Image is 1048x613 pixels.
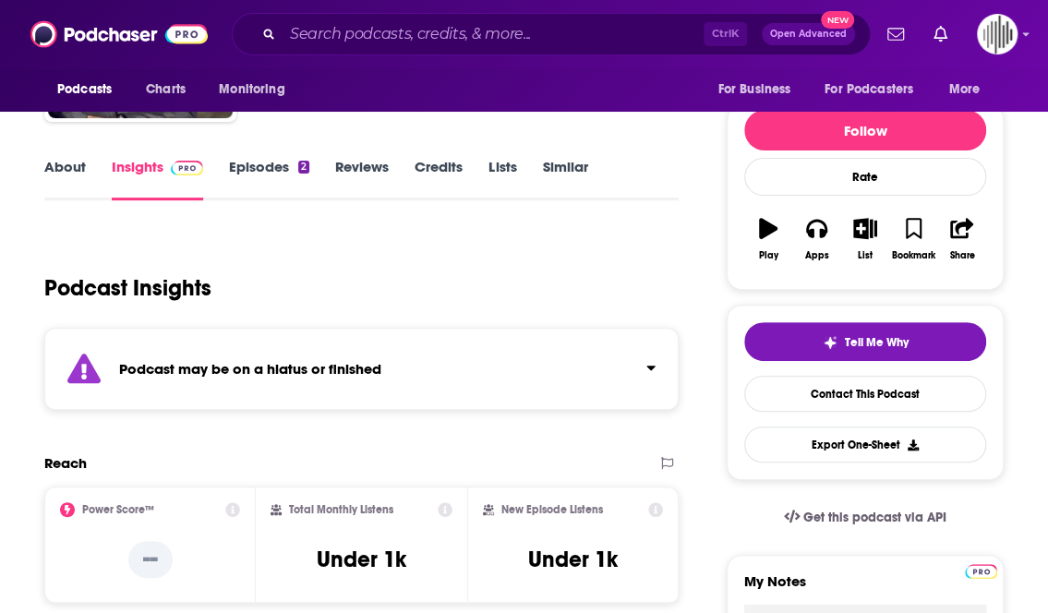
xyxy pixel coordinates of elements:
h1: Podcast Insights [44,274,211,302]
a: Show notifications dropdown [880,18,911,50]
img: tell me why sparkle [823,335,837,350]
a: Contact This Podcast [744,376,986,412]
button: List [841,206,889,272]
span: New [821,11,854,29]
img: User Profile [977,14,1018,54]
button: Open AdvancedNew [762,23,855,45]
h2: New Episode Listens [501,503,603,516]
h2: Reach [44,454,87,472]
span: Tell Me Why [845,335,909,350]
div: Share [949,250,974,261]
input: Search podcasts, credits, & more... [283,19,704,49]
span: Open Advanced [770,30,847,39]
img: Podchaser Pro [171,161,203,175]
img: Podchaser Pro [965,564,997,579]
a: Lists [488,158,516,200]
button: open menu [936,72,1004,107]
a: Similar [542,158,587,200]
a: Episodes2 [229,158,309,200]
button: open menu [705,72,813,107]
h3: Under 1k [317,546,406,573]
button: Show profile menu [977,14,1018,54]
span: Ctrl K [704,22,747,46]
button: Share [938,206,986,272]
button: tell me why sparkleTell Me Why [744,322,986,361]
div: Search podcasts, credits, & more... [232,13,871,55]
div: Bookmark [892,250,935,261]
a: Reviews [335,158,389,200]
span: More [949,77,981,102]
button: Export One-Sheet [744,427,986,463]
a: Pro website [965,561,997,579]
a: Charts [134,72,197,107]
button: Follow [744,110,986,150]
h3: Under 1k [528,546,618,573]
a: InsightsPodchaser Pro [112,158,203,200]
button: Play [744,206,792,272]
div: Play [759,250,778,261]
div: List [858,250,873,261]
span: Charts [146,77,186,102]
h2: Total Monthly Listens [289,503,393,516]
button: open menu [44,72,136,107]
a: Get this podcast via API [769,495,961,540]
span: For Podcasters [825,77,913,102]
div: Rate [744,158,986,196]
div: Apps [805,250,829,261]
div: 2 [298,161,309,174]
button: open menu [206,72,308,107]
p: -- [128,541,173,578]
button: Apps [792,206,840,272]
h2: Power Score™ [82,503,154,516]
a: Show notifications dropdown [926,18,955,50]
span: For Business [717,77,790,102]
span: Logged in as gpg2 [977,14,1018,54]
section: Click to expand status details [44,328,679,410]
span: Monitoring [219,77,284,102]
label: My Notes [744,572,986,605]
button: open menu [813,72,940,107]
span: Podcasts [57,77,112,102]
a: About [44,158,86,200]
img: Podchaser - Follow, Share and Rate Podcasts [30,17,208,52]
a: Credits [415,158,463,200]
strong: Podcast may be on a hiatus or finished [119,360,381,378]
button: Bookmark [889,206,937,272]
span: Get this podcast via API [803,510,946,525]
